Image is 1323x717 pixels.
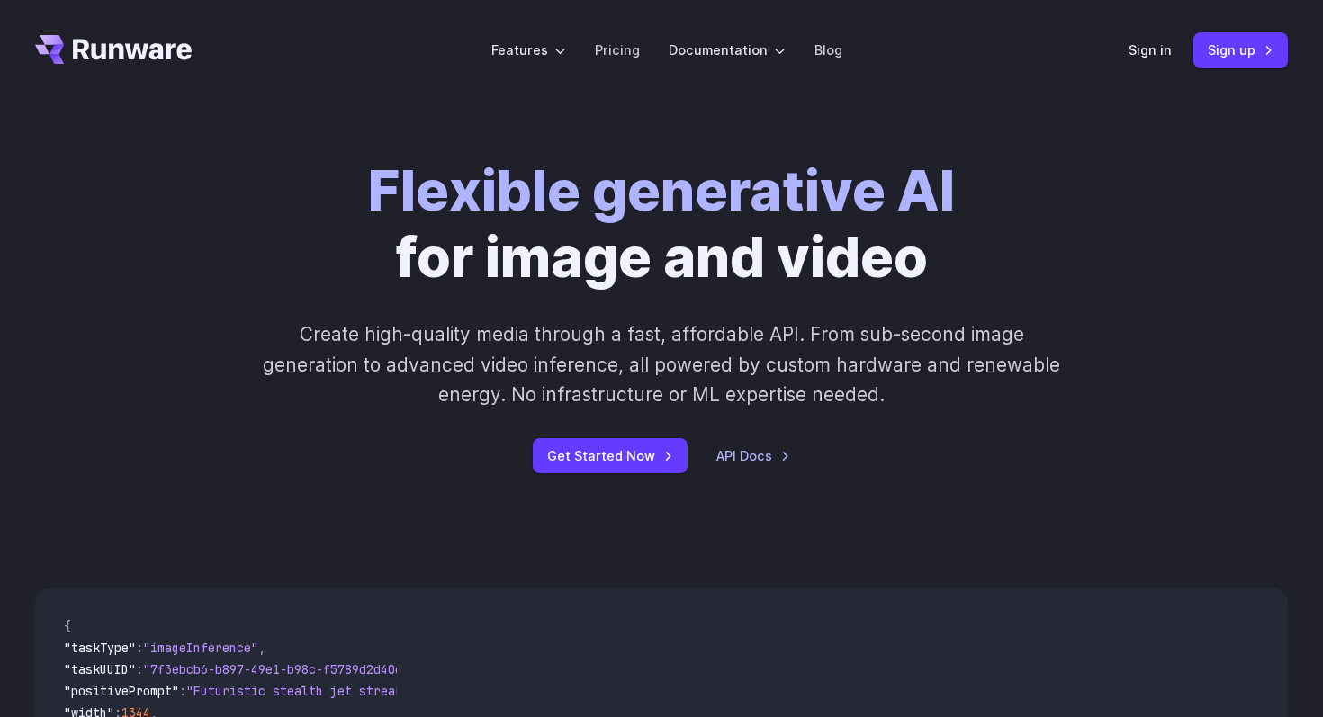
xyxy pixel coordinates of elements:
span: "imageInference" [143,640,258,656]
strong: Flexible generative AI [368,157,955,224]
span: , [258,640,265,656]
p: Create high-quality media through a fast, affordable API. From sub-second image generation to adv... [261,319,1063,409]
span: : [136,640,143,656]
span: "taskUUID" [64,661,136,677]
label: Features [491,40,566,60]
span: : [136,661,143,677]
span: "positivePrompt" [64,683,179,699]
span: "Futuristic stealth jet streaking through a neon-lit cityscape with glowing purple exhaust" [186,683,841,699]
span: "7f3ebcb6-b897-49e1-b98c-f5789d2d40d7" [143,661,417,677]
a: Sign up [1193,32,1288,67]
a: Sign in [1129,40,1172,60]
a: Get Started Now [533,438,688,473]
a: Blog [814,40,842,60]
a: Pricing [595,40,640,60]
a: API Docs [716,445,790,466]
h1: for image and video [368,158,955,291]
a: Go to / [35,35,192,64]
span: "taskType" [64,640,136,656]
label: Documentation [669,40,786,60]
span: : [179,683,186,699]
span: { [64,618,71,634]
